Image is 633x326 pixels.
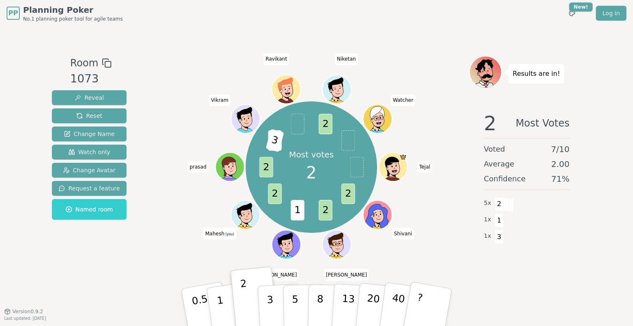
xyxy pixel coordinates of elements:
span: 5 x [484,199,491,208]
span: 71 % [551,173,570,185]
span: Click to change your name [203,228,236,239]
span: 2.00 [551,158,570,170]
span: Average [484,158,514,170]
div: New! [569,2,593,12]
span: Click to change your name [188,161,209,173]
p: Most votes [289,149,334,160]
span: 2 [484,113,497,133]
span: Change Avatar [63,166,116,174]
a: PPPlanning PokerNo.1 planning poker tool for agile teams [7,4,123,22]
span: Confidence [484,173,525,185]
span: Reveal [75,94,104,102]
a: Log in [596,6,626,21]
span: 7 / 10 [551,143,570,155]
span: Watch only [68,148,110,156]
span: Click to change your name [391,94,415,106]
button: New! [565,6,579,21]
span: 2 [319,200,332,220]
span: Request a feature [59,184,120,192]
span: Tejal is the host [399,153,407,161]
span: Click to change your name [417,161,432,173]
span: (you) [225,232,234,236]
button: Watch only [52,145,127,159]
button: Reveal [52,90,127,105]
span: Click to change your name [209,94,230,106]
span: 3 [495,230,504,244]
span: Click to change your name [263,53,289,65]
span: Last updated: [DATE] [4,316,46,321]
button: Request a feature [52,181,127,196]
span: PP [8,8,18,18]
p: Results are in! [513,68,560,80]
span: Most Votes [516,113,570,133]
span: Voted [484,143,505,155]
button: Version0.9.2 [4,308,43,315]
span: Room [70,56,98,70]
span: 1 [291,200,304,220]
span: Click to change your name [324,269,369,281]
span: 2 [306,160,316,185]
span: Click to change your name [392,228,414,239]
span: Planning Poker [23,4,123,16]
p: 2 [240,278,251,323]
span: 1 x [484,215,491,224]
span: Named room [66,205,113,213]
span: 2 [341,183,355,204]
span: 1 [495,213,504,227]
span: 2 [319,114,332,134]
span: No.1 planning poker tool for agile teams [23,16,123,22]
span: Click to change your name [335,53,358,65]
button: Click to change your avatar [232,201,259,228]
span: Change Name [64,130,115,138]
button: Reset [52,108,127,123]
button: Named room [52,199,127,220]
span: Click to change your name [254,269,299,281]
span: 1 x [484,232,491,241]
span: Version 0.9.2 [12,308,43,315]
div: 1073 [70,70,111,87]
span: 2 [495,197,504,211]
span: 3 [265,129,284,152]
button: Change Avatar [52,163,127,178]
span: 2 [259,157,273,177]
button: Change Name [52,127,127,141]
span: 2 [268,183,281,204]
span: Reset [76,112,102,120]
